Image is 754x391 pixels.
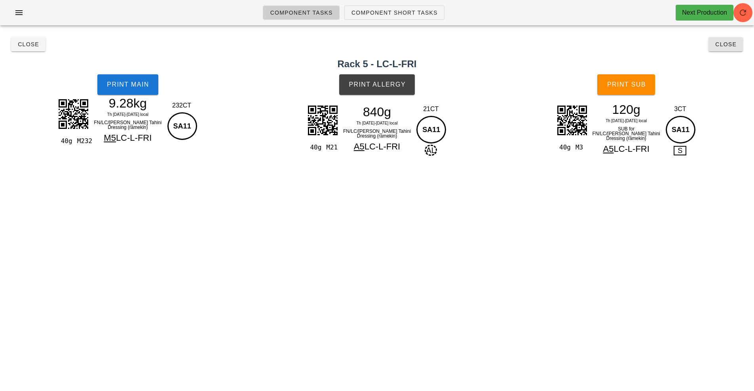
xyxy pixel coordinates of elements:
div: 3CT [664,104,697,114]
span: Component Tasks [270,9,332,16]
div: M232 [74,136,90,146]
div: 9.28kg [93,97,162,109]
span: LC-L-FRI [613,144,649,154]
div: 840g [343,106,412,118]
div: FN/LC/[PERSON_NAME] Tahini Dressing (ramekin) [343,127,412,140]
span: Print Main [106,81,149,88]
span: Th [DATE]-[DATE] local [107,112,148,117]
span: M5 [104,133,116,143]
span: Print Sub [607,81,646,88]
button: Close [708,37,743,51]
button: Print Allergy [339,74,415,95]
div: 21CT [414,104,447,114]
span: Close [715,41,737,47]
div: M3 [572,142,589,153]
div: 40g [307,142,323,153]
div: 120g [592,104,661,115]
span: LC-L-FRI [116,133,152,143]
div: SA11 [416,116,446,144]
span: Th [DATE]-[DATE] local [356,121,397,125]
a: Component Tasks [263,6,339,20]
div: 40g [57,136,74,146]
img: 2hCVI8kKahqUVetJWnEkSGEP2WBzrssFYxpUElUEBkHeKdGhRDxSz0OUR8RIaSQOzIqwOTejDQZZN+lXdaqGuKATcAjwJDrFZ... [53,94,93,134]
div: M21 [323,142,339,153]
span: A5 [603,144,613,154]
div: SA11 [666,116,695,144]
div: 232CT [165,101,198,110]
div: FN/LC/[PERSON_NAME] Tahini Dressing (ramekin) [93,119,162,131]
span: LC-L-FRI [365,142,400,151]
button: Close [11,37,46,51]
div: SA11 [167,112,197,140]
span: Th [DATE]-[DATE] local [606,119,647,123]
a: Component Short Tasks [344,6,444,20]
div: 40g [556,142,572,153]
img: PwXgBNWRpqi1bJUVVTxjh2R7iRKIHbk1Emwsi2LPITEOC8aQsRvdoQQgsAjZkshPH0iVQRCiIrYcHwIGQZYTR9CVMSG40PIMM... [552,100,592,140]
button: Print Sub [597,74,655,95]
span: Component Short Tasks [351,9,438,16]
div: SUB for FN/LC/[PERSON_NAME] Tahini Dressing (ramekin) [592,125,661,142]
span: Close [17,41,39,47]
span: A5 [354,142,365,151]
div: Next Production [682,8,727,17]
button: Print Main [97,74,158,95]
span: Print Allergy [348,81,406,88]
span: S [674,146,686,155]
h2: Rack 5 - LC-L-FRI [5,57,749,71]
img: bfkQAAAABJRU5ErkJggg== [303,100,342,140]
span: AL [425,145,437,156]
